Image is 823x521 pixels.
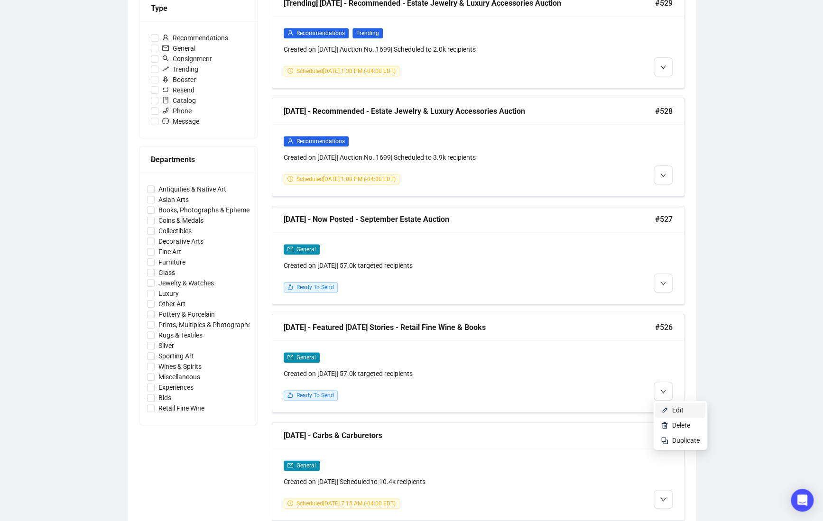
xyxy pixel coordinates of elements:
span: like [287,284,293,290]
span: Bids [155,393,175,403]
span: Other Art [155,299,189,309]
span: Pottery & Porcelain [155,309,219,320]
span: Ready To Send [296,392,334,399]
span: Sporting Art [155,351,198,361]
span: retweet [162,86,169,93]
span: Coins & Medals [155,215,207,226]
a: [DATE] - Featured [DATE] Stories - Retail Fine Wine & Books#526mailGeneralCreated on [DATE]| 57.0... [272,314,684,412]
span: Books, Photographs & Ephemera [155,205,259,215]
div: Created on [DATE] | Auction No. 1699 | Scheduled to 2.0k recipients [284,44,574,55]
span: Scheduled [DATE] 1:30 PM (-04:00 EDT) [296,68,396,74]
span: Phone [158,106,195,116]
span: mail [287,246,293,252]
div: Type [151,2,246,14]
span: General [296,354,316,361]
span: Scheduled [DATE] 1:00 PM (-04:00 EDT) [296,176,396,183]
span: Decorative Arts [155,236,207,247]
span: phone [162,107,169,114]
img: svg+xml;base64,PHN2ZyB4bWxucz0iaHR0cDovL3d3dy53My5vcmcvMjAwMC9zdmciIHdpZHRoPSIyNCIgaGVpZ2h0PSIyNC... [661,437,668,444]
span: mail [162,45,169,51]
span: General [158,43,199,54]
span: Recommendations [296,30,345,37]
span: #527 [655,213,673,225]
span: rise [162,65,169,72]
span: Collectibles [155,226,195,236]
a: [DATE] - Recommended - Estate Jewelry & Luxury Accessories Auction#528userRecommendationsCreated ... [272,98,684,196]
span: user [162,34,169,41]
div: Created on [DATE] | Scheduled to 10.4k recipients [284,476,574,487]
span: Scheduled [DATE] 7:15 AM (-04:00 EDT) [296,500,396,507]
div: Departments [151,154,246,165]
span: clock-circle [287,176,293,182]
span: Recommendations [158,33,232,43]
span: Catalog [158,95,200,106]
a: [DATE] - Now Posted - September Estate Auction#527mailGeneralCreated on [DATE]| 57.0k targeted re... [272,206,684,304]
span: Jewelry & Watches [155,278,218,288]
span: down [660,173,666,178]
span: clock-circle [287,68,293,73]
span: Resend [158,85,198,95]
span: Glass [155,267,179,278]
span: Experiences [155,382,197,393]
span: Silver [155,340,178,351]
span: message [162,118,169,124]
span: down [660,64,666,70]
span: Fine Art [155,247,185,257]
span: Furniture [155,257,189,267]
span: book [162,97,169,103]
span: Asian Arts [155,194,193,205]
div: [DATE] - Carbs & Carburetors [284,430,655,441]
span: user [287,138,293,144]
span: Trending [158,64,202,74]
div: Created on [DATE] | 57.0k targeted recipients [284,368,574,379]
img: svg+xml;base64,PHN2ZyB4bWxucz0iaHR0cDovL3d3dy53My5vcmcvMjAwMC9zdmciIHhtbG5zOnhsaW5rPSJodHRwOi8vd3... [661,406,668,414]
span: Prints, Multiples & Photographs [155,320,255,330]
span: clock-circle [287,500,293,506]
span: #528 [655,105,673,117]
span: rocket [162,76,169,82]
span: Wines & Spirits [155,361,205,372]
div: Created on [DATE] | Auction No. 1699 | Scheduled to 3.9k recipients [284,152,574,163]
div: [DATE] - Now Posted - September Estate Auction [284,213,655,225]
span: Retail Fine Wine [155,403,208,413]
span: General [296,246,316,253]
span: down [660,389,666,394]
div: Open Intercom Messenger [791,489,814,512]
div: [DATE] - Featured [DATE] Stories - Retail Fine Wine & Books [284,321,655,333]
span: Rugs & Textiles [155,330,206,340]
span: Ready To Send [296,284,334,291]
span: mail [287,462,293,468]
span: Booster [158,74,200,85]
span: search [162,55,169,62]
span: General [296,462,316,469]
span: #526 [655,321,673,333]
span: Message [158,116,203,127]
span: Consignment [158,54,216,64]
a: [DATE] - Carbs & Carburetors#525mailGeneralCreated on [DATE]| Scheduled to 10.4k recipientsclock-... [272,422,684,521]
span: mail [287,354,293,360]
span: Antiquities & Native Art [155,184,230,194]
span: Miscellaneous [155,372,204,382]
span: Edit [672,406,684,414]
div: [DATE] - Recommended - Estate Jewelry & Luxury Accessories Auction [284,105,655,117]
span: Recommendations [296,138,345,145]
span: like [287,392,293,398]
span: Duplicate [672,437,700,444]
span: Delete [672,421,690,429]
span: Luxury [155,288,183,299]
div: Created on [DATE] | 57.0k targeted recipients [284,260,574,271]
img: svg+xml;base64,PHN2ZyB4bWxucz0iaHR0cDovL3d3dy53My5vcmcvMjAwMC9zdmciIHhtbG5zOnhsaW5rPSJodHRwOi8vd3... [661,421,668,429]
span: down [660,497,666,503]
span: user [287,30,293,36]
span: Trending [352,28,383,38]
span: down [660,281,666,286]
